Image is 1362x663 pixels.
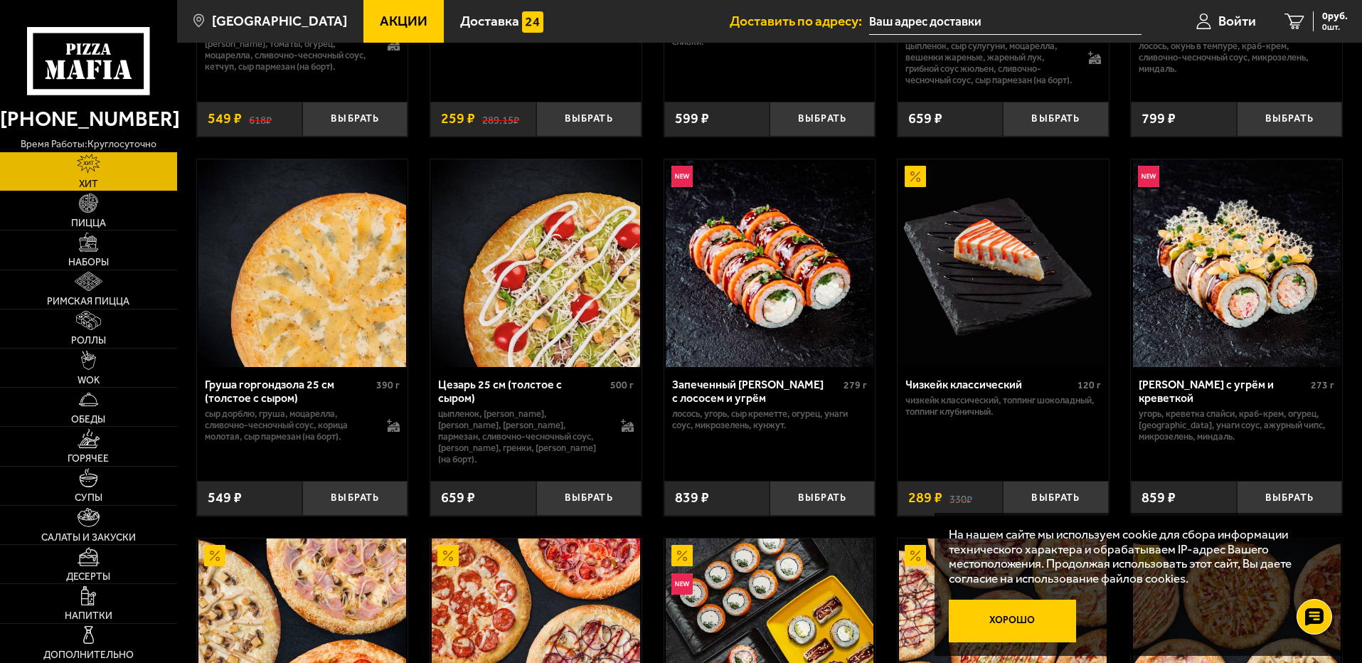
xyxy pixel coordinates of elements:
[905,41,1074,86] p: цыпленок, сыр сулугуни, моцарелла, вешенки жареные, жареный лук, грибной соус Жюльен, сливочно-че...
[482,112,519,126] s: 289.15 ₽
[730,14,869,28] span: Доставить по адресу:
[949,527,1321,586] p: На нашем сайте мы используем cookie для сбора информации технического характера и обрабатываем IP...
[1003,102,1108,137] button: Выбрать
[905,166,926,187] img: Акционный
[204,545,225,566] img: Акционный
[675,491,709,505] span: 839 ₽
[675,112,709,126] span: 599 ₽
[205,27,373,73] p: цыпленок, лук репчатый, [PERSON_NAME], томаты, огурец, моцарелла, сливочно-чесночный соус, кетчуп...
[71,415,105,425] span: Обеды
[1311,379,1334,391] span: 273 г
[610,379,634,391] span: 500 г
[71,336,106,346] span: Роллы
[522,11,543,33] img: 15daf4d41897b9f0e9f617042186c801.svg
[205,378,373,405] div: Груша горгондзола 25 см (толстое с сыром)
[376,379,400,391] span: 390 г
[43,650,134,660] span: Дополнительно
[65,611,112,621] span: Напитки
[71,218,106,228] span: Пицца
[672,378,841,405] div: Запеченный [PERSON_NAME] с лососем и угрём
[205,408,373,442] p: сыр дорблю, груша, моцарелла, сливочно-чесночный соус, корица молотая, сыр пармезан (на борт).
[1131,159,1342,367] a: НовинкаРолл Калипсо с угрём и креветкой
[664,159,876,367] a: НовинкаЗапеченный ролл Гурмэ с лососем и угрём
[380,14,427,28] span: Акции
[536,481,642,516] button: Выбрать
[671,573,693,595] img: Новинка
[666,159,873,367] img: Запеченный ролл Гурмэ с лососем и угрём
[1142,112,1176,126] span: 799 ₽
[208,112,242,126] span: 549 ₽
[212,14,347,28] span: [GEOGRAPHIC_DATA]
[437,545,459,566] img: Акционный
[844,379,867,391] span: 279 г
[1139,408,1334,442] p: угорь, креветка спайси, краб-крем, огурец, [GEOGRAPHIC_DATA], унаги соус, ажурный чипс, микрозеле...
[1078,379,1101,391] span: 120 г
[1133,159,1341,367] img: Ролл Калипсо с угрём и креветкой
[1322,11,1348,21] span: 0 руб.
[430,159,642,367] a: Цезарь 25 см (толстое с сыром)
[905,395,1101,418] p: Чизкейк классический, топпинг шоколадный, топпинг клубничный.
[438,378,607,405] div: Цезарь 25 см (толстое с сыром)
[441,112,475,126] span: 259 ₽
[898,159,1109,367] a: АкционныйЧизкейк классический
[905,378,1074,391] div: Чизкейк классический
[1139,378,1307,405] div: [PERSON_NAME] с угрём и креветкой
[79,179,98,189] span: Хит
[432,159,639,367] img: Цезарь 25 см (толстое с сыром)
[1003,481,1108,516] button: Выбрать
[1218,14,1256,28] span: Войти
[75,493,102,503] span: Супы
[1138,166,1159,187] img: Новинка
[66,572,110,582] span: Десерты
[302,481,408,516] button: Выбрать
[1237,102,1342,137] button: Выбрать
[671,545,693,566] img: Акционный
[198,159,406,367] img: Груша горгондзола 25 см (толстое с сыром)
[41,533,136,543] span: Салаты и закуски
[536,102,642,137] button: Выбрать
[441,491,475,505] span: 659 ₽
[905,545,926,566] img: Акционный
[899,159,1107,367] img: Чизкейк классический
[869,9,1142,35] input: Ваш адрес доставки
[208,491,242,505] span: 549 ₽
[671,166,693,187] img: Новинка
[949,491,972,505] s: 330 ₽
[47,297,129,307] span: Римская пицца
[908,491,942,505] span: 289 ₽
[770,102,875,137] button: Выбрать
[770,481,875,516] button: Выбрать
[908,112,942,126] span: 659 ₽
[1322,23,1348,31] span: 0 шт.
[302,102,408,137] button: Выбрать
[78,376,100,386] span: WOK
[249,112,272,126] s: 618 ₽
[197,159,408,367] a: Груша горгондзола 25 см (толстое с сыром)
[949,600,1077,642] button: Хорошо
[460,14,519,28] span: Доставка
[68,258,109,267] span: Наборы
[672,408,868,431] p: лосось, угорь, Сыр креметте, огурец, унаги соус, микрозелень, кунжут.
[438,408,607,465] p: цыпленок, [PERSON_NAME], [PERSON_NAME], [PERSON_NAME], пармезан, сливочно-чесночный соус, [PERSON...
[68,454,109,464] span: Горячее
[1139,41,1334,75] p: лосось, окунь в темпуре, краб-крем, сливочно-чесночный соус, микрозелень, миндаль.
[1237,481,1342,516] button: Выбрать
[1142,491,1176,505] span: 859 ₽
